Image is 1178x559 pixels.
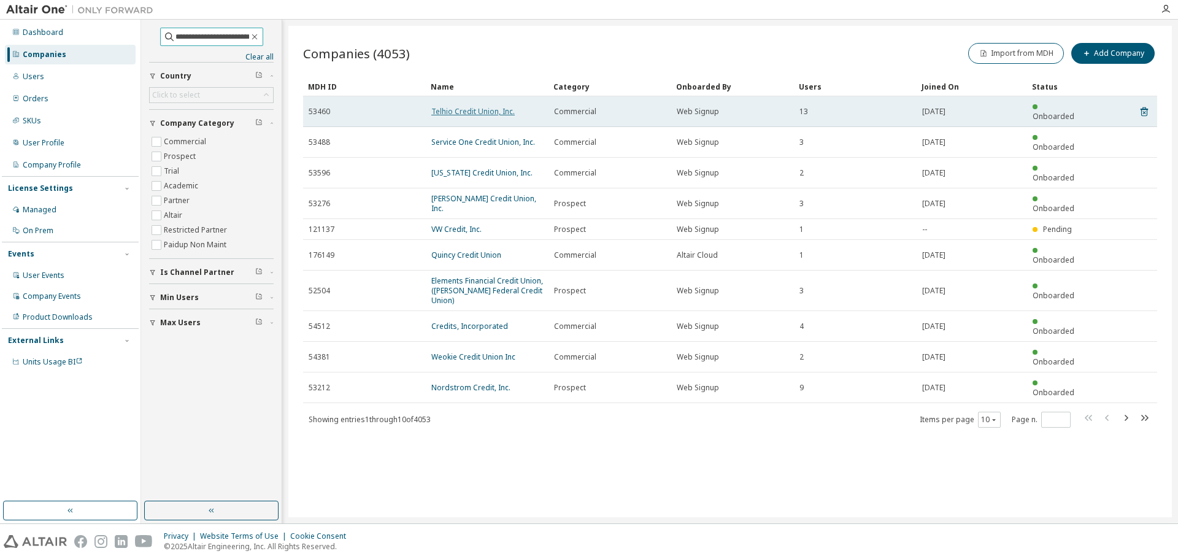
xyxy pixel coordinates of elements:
[303,45,410,62] span: Companies (4053)
[799,225,804,234] span: 1
[431,168,533,178] a: [US_STATE] Credit Union, Inc.
[431,250,501,260] a: Quincy Credit Union
[677,199,719,209] span: Web Signup
[200,531,290,541] div: Website Terms of Use
[1033,172,1074,183] span: Onboarded
[23,312,93,322] div: Product Downloads
[799,352,804,362] span: 2
[164,531,200,541] div: Privacy
[922,250,945,260] span: [DATE]
[255,293,263,303] span: Clear filter
[149,259,274,286] button: Is Channel Partner
[1033,290,1074,301] span: Onboarded
[799,322,804,331] span: 4
[431,137,535,147] a: Service One Credit Union, Inc.
[309,286,330,296] span: 52504
[981,415,998,425] button: 10
[8,249,34,259] div: Events
[164,223,229,237] label: Restricted Partner
[164,179,201,193] label: Academic
[23,291,81,301] div: Company Events
[968,43,1064,64] button: Import from MDH
[677,286,719,296] span: Web Signup
[677,107,719,117] span: Web Signup
[4,535,67,548] img: altair_logo.svg
[255,268,263,277] span: Clear filter
[1033,357,1074,367] span: Onboarded
[431,352,515,362] a: Weokie Credit Union Inc
[255,118,263,128] span: Clear filter
[677,352,719,362] span: Web Signup
[164,237,229,252] label: Paidup Non Maint
[160,268,234,277] span: Is Channel Partner
[309,199,330,209] span: 53276
[431,193,536,214] a: [PERSON_NAME] Credit Union, Inc.
[799,77,912,96] div: Users
[149,52,274,62] a: Clear all
[677,250,718,260] span: Altair Cloud
[150,88,273,102] div: Click to select
[920,412,1001,428] span: Items per page
[677,137,719,147] span: Web Signup
[309,322,330,331] span: 54512
[431,321,508,331] a: Credits, Incorporated
[554,199,586,209] span: Prospect
[308,77,421,96] div: MDH ID
[1033,142,1074,152] span: Onboarded
[554,250,596,260] span: Commercial
[554,107,596,117] span: Commercial
[1012,412,1071,428] span: Page n.
[255,318,263,328] span: Clear filter
[677,168,719,178] span: Web Signup
[23,160,81,170] div: Company Profile
[23,271,64,280] div: User Events
[677,225,719,234] span: Web Signup
[160,118,234,128] span: Company Category
[309,414,431,425] span: Showing entries 1 through 10 of 4053
[23,28,63,37] div: Dashboard
[922,77,1022,96] div: Joined On
[23,205,56,215] div: Managed
[164,193,192,208] label: Partner
[23,116,41,126] div: SKUs
[799,137,804,147] span: 3
[922,225,927,234] span: --
[8,336,64,345] div: External Links
[164,541,353,552] p: © 2025 Altair Engineering, Inc. All Rights Reserved.
[554,352,596,362] span: Commercial
[554,383,586,393] span: Prospect
[799,250,804,260] span: 1
[431,106,515,117] a: Telhio Credit Union, Inc.
[1033,326,1074,336] span: Onboarded
[1033,111,1074,121] span: Onboarded
[1032,77,1084,96] div: Status
[922,383,945,393] span: [DATE]
[922,286,945,296] span: [DATE]
[94,535,107,548] img: instagram.svg
[1033,255,1074,265] span: Onboarded
[431,224,482,234] a: VW Credit, Inc.
[309,107,330,117] span: 53460
[160,71,191,81] span: Country
[554,286,586,296] span: Prospect
[922,199,945,209] span: [DATE]
[922,322,945,331] span: [DATE]
[1033,203,1074,214] span: Onboarded
[309,352,330,362] span: 54381
[8,183,73,193] div: License Settings
[677,322,719,331] span: Web Signup
[23,138,64,148] div: User Profile
[164,149,198,164] label: Prospect
[309,168,330,178] span: 53596
[164,164,182,179] label: Trial
[309,250,334,260] span: 176149
[554,225,586,234] span: Prospect
[309,383,330,393] span: 53212
[922,107,945,117] span: [DATE]
[160,318,201,328] span: Max Users
[554,322,596,331] span: Commercial
[255,71,263,81] span: Clear filter
[164,134,209,149] label: Commercial
[554,168,596,178] span: Commercial
[799,107,808,117] span: 13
